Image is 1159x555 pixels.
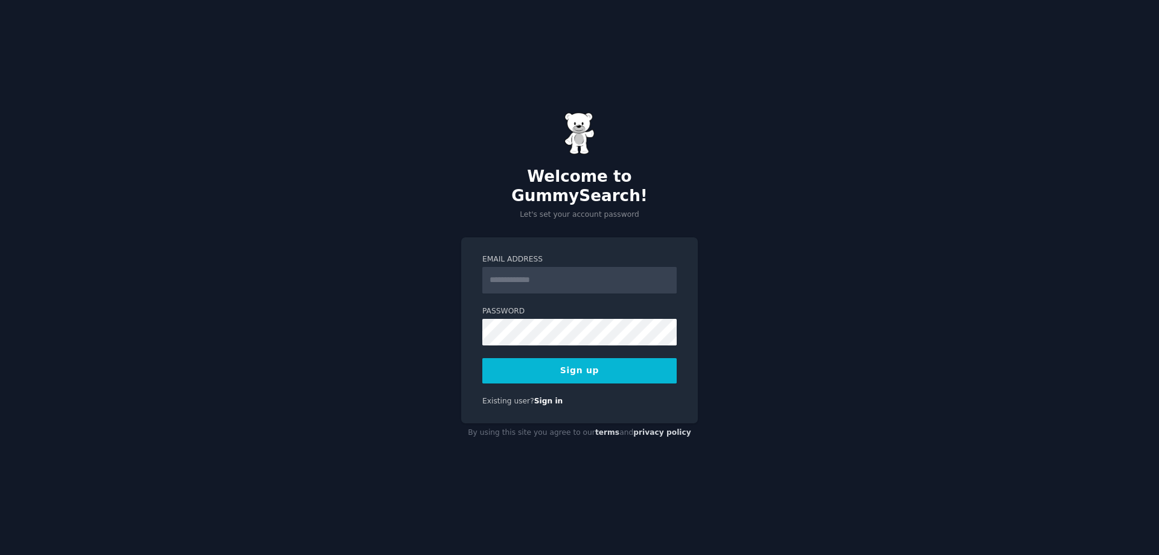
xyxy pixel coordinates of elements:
a: terms [595,428,619,437]
a: Sign in [534,397,563,405]
label: Password [482,306,677,317]
h2: Welcome to GummySearch! [461,167,698,205]
button: Sign up [482,358,677,383]
span: Existing user? [482,397,534,405]
div: By using this site you agree to our and [461,423,698,443]
label: Email Address [482,254,677,265]
p: Let's set your account password [461,210,698,220]
img: Gummy Bear [564,112,595,155]
a: privacy policy [633,428,691,437]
